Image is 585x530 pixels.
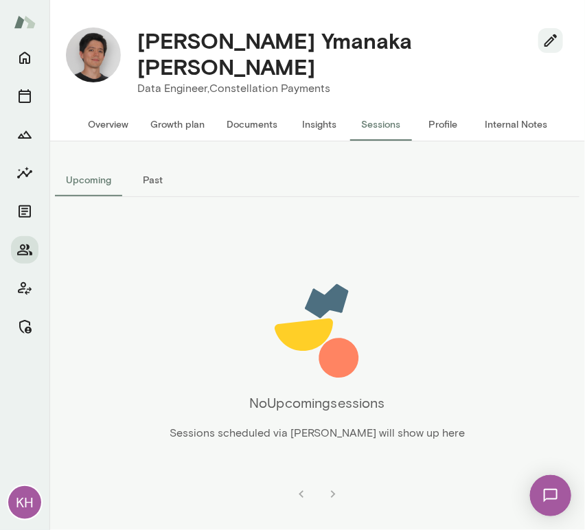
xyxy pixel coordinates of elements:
button: Sessions [11,82,38,110]
p: Data Engineer, Constellation Payments [137,80,552,97]
button: Internal Notes [474,108,558,141]
nav: pagination navigation [286,481,349,508]
button: Client app [11,275,38,302]
button: Growth plan [139,108,216,141]
button: Members [11,236,38,264]
button: Profile [412,108,474,141]
button: Sessions [350,108,412,141]
h4: [PERSON_NAME] Ymanaka [PERSON_NAME] [137,27,522,80]
button: Documents [216,108,288,141]
button: Insights [288,108,350,141]
img: Mento [14,9,36,35]
button: Growth Plan [11,121,38,148]
div: KH [8,486,41,519]
button: Insights [11,159,38,187]
p: Sessions scheduled via [PERSON_NAME] will show up here [170,425,465,441]
button: Overview [77,108,139,141]
img: Mateus Ymanaka Barretto [66,27,121,82]
button: Home [11,44,38,71]
button: Upcoming [55,163,122,196]
button: Documents [11,198,38,225]
h6: No Upcoming sessions [249,392,385,414]
button: Past [122,163,184,196]
button: Manage [11,313,38,341]
div: basic tabs example [55,163,580,196]
div: pagination [55,470,580,508]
